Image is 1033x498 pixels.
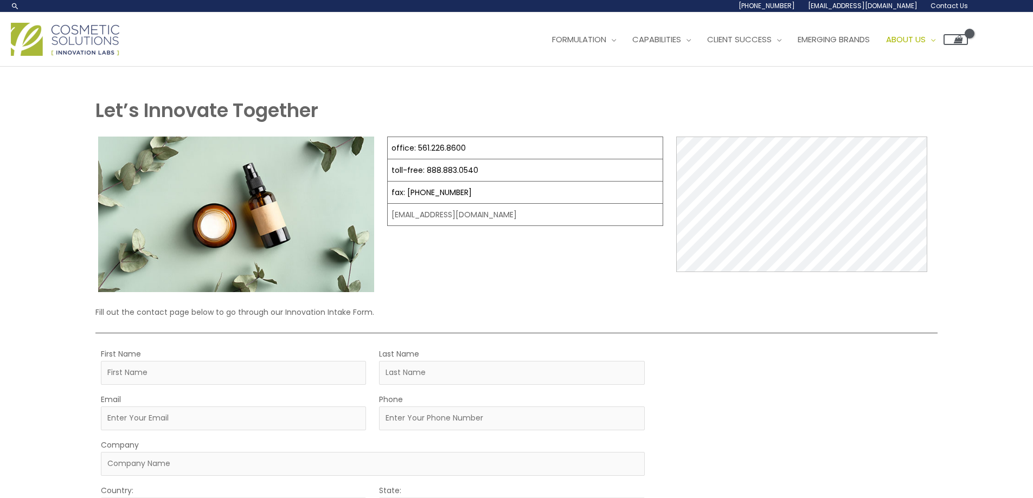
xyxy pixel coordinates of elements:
[101,406,366,430] input: Enter Your Email
[101,438,139,452] label: Company
[95,97,318,124] strong: Let’s Innovate Together
[632,34,681,45] span: Capabilities
[379,347,419,361] label: Last Name
[798,34,870,45] span: Emerging Brands
[707,34,772,45] span: Client Success
[95,305,937,319] p: Fill out the contact page below to go through our Innovation Intake Form.
[98,137,374,292] img: Contact page image for private label skincare manufacturer Cosmetic solutions shows a skin care b...
[101,361,366,385] input: First Name
[388,204,663,226] td: [EMAIL_ADDRESS][DOMAIN_NAME]
[101,347,141,361] label: First Name
[878,23,944,56] a: About Us
[699,23,790,56] a: Client Success
[392,165,478,176] a: toll-free: 888.883.0540
[624,23,699,56] a: Capabilities
[552,34,606,45] span: Formulation
[379,483,401,497] label: State:
[886,34,926,45] span: About Us
[931,1,968,10] span: Contact Us
[392,143,466,153] a: office: 561.226.8600
[101,392,121,406] label: Email
[808,1,917,10] span: [EMAIL_ADDRESS][DOMAIN_NAME]
[944,34,968,45] a: View Shopping Cart, empty
[536,23,968,56] nav: Site Navigation
[379,361,644,385] input: Last Name
[11,23,119,56] img: Cosmetic Solutions Logo
[379,406,644,430] input: Enter Your Phone Number
[739,1,795,10] span: [PHONE_NUMBER]
[101,452,644,476] input: Company Name
[379,392,403,406] label: Phone
[790,23,878,56] a: Emerging Brands
[101,483,133,497] label: Country:
[544,23,624,56] a: Formulation
[392,187,472,198] a: fax: [PHONE_NUMBER]
[11,2,20,10] a: Search icon link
